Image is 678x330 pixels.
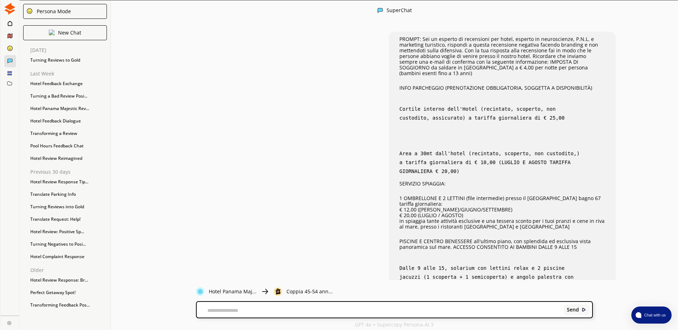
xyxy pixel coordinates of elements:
img: Close [581,307,586,312]
p: 1 OMBRELLONE E 2 LETTINI (file intermedie) presso il [GEOGRAPHIC_DATA] bagno 67 tariffa giornaliera: [399,195,605,207]
div: Perfect Getaway Spot! [27,287,110,298]
p: PROMPT: Sei un esperto di recensioni per hotel, esperto in neuroscienze, P.N.L. e marketing turis... [399,36,605,76]
div: Translate Request: Help! [27,214,110,225]
div: Turning Reviews to Gold [27,55,110,66]
p: Last Week [30,71,110,77]
button: atlas-launcher [631,307,672,324]
a: Close [1,316,19,328]
p: INFO PARCHEGGIO (PRENOTAZIONE OBBLIGATORIA, SOGGETTA A DISPONIBILITÀ) [399,85,605,91]
img: Close [377,7,383,13]
div: Pool Hours Feedback Chat [27,141,110,151]
div: Persona Mode [34,9,71,14]
p: Previous 30 days [30,169,110,175]
p: Coppia 45-54 ann... [286,289,333,294]
div: Translate Parking Info [27,189,110,200]
b: Send [567,307,579,313]
div: Hotel Complaint Response [27,251,110,262]
div: Hotel Panama Majestic Rev... [27,103,110,114]
div: Transforming a Review [27,128,110,139]
div: Hotel Review Response: Br... [27,275,110,286]
div: SuperChat [387,7,412,14]
p: in spiaggia tante attività esclusive e una tessera sconto per i tuoi pranzi e cene in riva al mar... [399,218,605,230]
p: € 20,00 (LUGLIO / AGOSTO) [399,213,605,218]
p: Hotel Panama Maj... [209,289,257,294]
code: Cortile interno dell'Hotel (recintato, scoperto, non custodito, assicurato) a tariffa giornaliera... [399,106,583,174]
div: Turning Negatives to Posi... [27,239,110,250]
img: Close [196,287,205,296]
p: [DATE] [30,47,110,53]
div: Hotel Review Reimagined [27,153,110,164]
div: Hotel Feedback Dialogue [27,116,110,126]
img: Close [7,321,11,325]
div: Hotel Review Response Tip... [27,177,110,187]
div: Hotel Review: Positive Sp... [27,226,110,237]
img: Close [261,287,269,296]
img: Close [49,30,55,35]
p: € 12,00 ([PERSON_NAME]/GIUGNO/SETTEMBRE) [399,207,605,213]
p: SERVIZIO SPIAGGIA: [399,181,605,187]
img: Close [26,8,33,14]
p: New Chat [58,30,81,36]
div: Turning a Bad Review Posi... [27,91,110,101]
img: Close [4,3,16,15]
div: Transforming Feedback Pos... [27,300,110,310]
div: Hotel Feedback Exchange [27,78,110,89]
p: Older [30,267,110,273]
p: PISCINE E CENTRO BENESSERE all'ultimo piano, con splendida ed esclusiva vista panoramica sul mare... [399,239,605,250]
span: Chat with us [641,312,667,318]
div: Turning Reviews into Gold [27,201,110,212]
img: Close [274,287,282,296]
p: GPT 4o + Supercopy Persona-AI 3 [355,322,434,328]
